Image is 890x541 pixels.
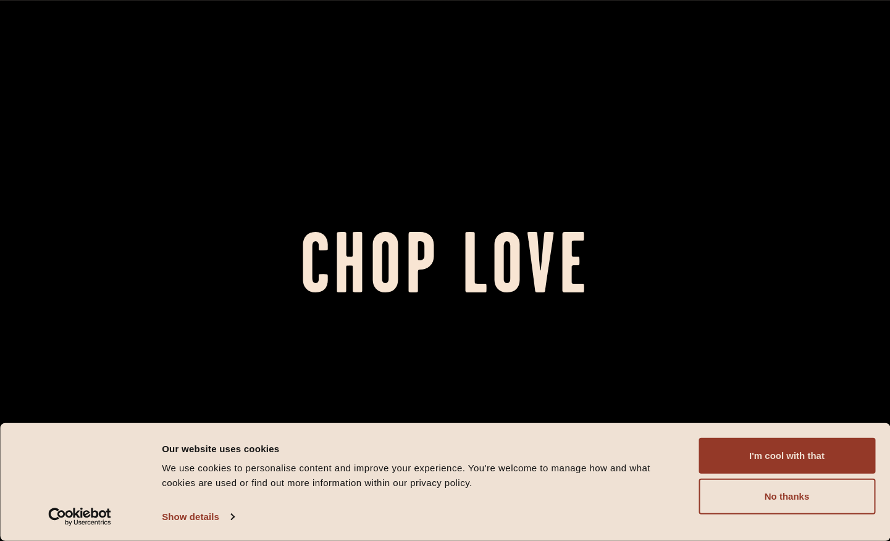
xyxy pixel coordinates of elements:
[162,441,684,456] div: Our website uses cookies
[699,479,875,514] button: No thanks
[162,508,233,526] a: Show details
[699,438,875,474] button: I'm cool with that
[26,508,134,526] a: Usercentrics Cookiebot - opens in a new window
[162,461,684,490] div: We use cookies to personalise content and improve your experience. You're welcome to manage how a...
